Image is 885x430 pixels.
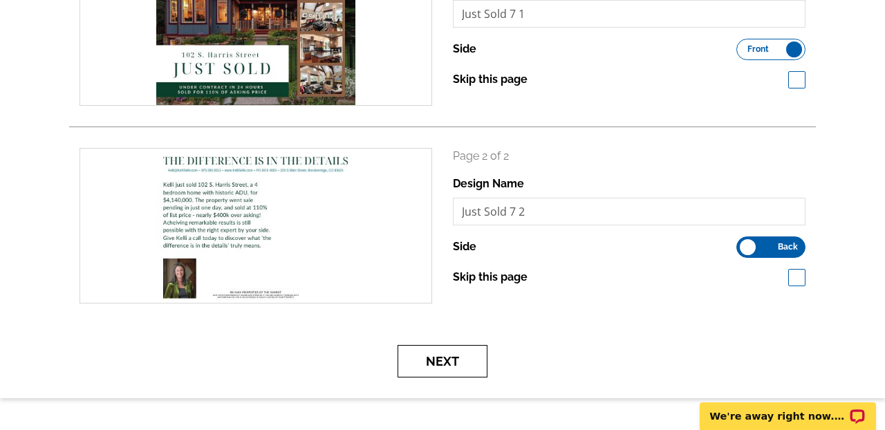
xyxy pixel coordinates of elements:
label: Skip this page [453,269,528,286]
label: Design Name [453,176,524,192]
label: Side [453,239,476,255]
label: Side [453,41,476,57]
input: File Name [453,198,805,225]
p: Page 2 of 2 [453,148,805,165]
iframe: LiveChat chat widget [691,386,885,430]
span: Back [778,243,798,250]
span: Front [747,46,769,53]
label: Skip this page [453,71,528,88]
button: Next [398,345,487,377]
